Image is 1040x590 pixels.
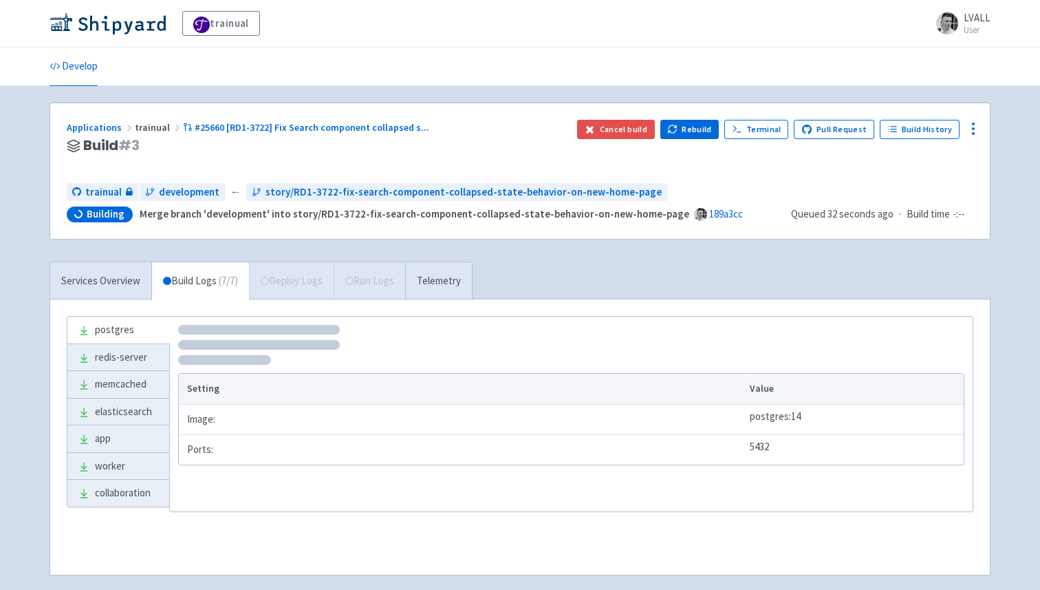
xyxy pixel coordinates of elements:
a: Telemetry [405,262,472,300]
span: story/RD1-3722-fix-search-component-collapsed-state-behavior-on-new-home-page [266,185,662,200]
td: Ports: [179,434,745,465]
a: Develop [50,48,98,86]
a: Build Logs (7/7) [152,262,249,300]
span: Queued [791,207,893,220]
a: Build History [880,120,960,139]
a: app [67,425,169,452]
a: story/RD1-3722-fix-search-component-collapsed-state-behavior-on-new-home-page [246,183,667,202]
a: collaboration [67,480,169,507]
span: # 3 [118,136,140,155]
strong: Merge branch 'development' into story/RD1-3722-fix-search-component-collapsed-state-behavior-on-n... [140,207,689,220]
span: ( 7 / 7 ) [219,273,238,289]
td: 5432 [745,434,964,465]
a: trainual [182,11,260,36]
button: Cancel build [577,120,655,139]
a: worker [67,453,169,480]
th: Setting [179,374,745,404]
a: Pull Request [794,120,874,139]
span: LVALL [964,11,990,24]
a: Terminal [724,120,788,139]
a: Services Overview [50,262,151,300]
td: postgres:14 [745,404,964,434]
a: Applications [67,121,135,134]
span: ← [230,185,241,200]
span: Build [83,138,140,154]
a: LVALL User [928,12,990,34]
div: · [791,207,973,222]
img: Shipyard logo [50,12,166,34]
span: development [159,185,219,200]
span: trainual [135,121,183,134]
a: trainual [67,183,138,202]
time: 32 seconds ago [827,207,893,220]
span: -:-- [953,207,965,222]
small: User [964,25,990,34]
a: #25660 [RD1-3722] Fix Search component collapsed s... [183,121,431,134]
button: Rebuild [660,120,719,139]
td: Image: [179,404,745,434]
a: redis-server [67,344,169,371]
span: Build time [907,207,950,222]
span: #25660 [RD1-3722] Fix Search component collapsed s ... [195,121,429,134]
a: postgres [67,317,169,344]
a: memcached [67,371,169,398]
span: Building [87,207,124,221]
a: development [140,183,225,202]
span: trainual [85,185,122,200]
a: elasticsearch [67,399,169,425]
th: Value [745,374,964,404]
a: 189a3cc [709,207,743,220]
